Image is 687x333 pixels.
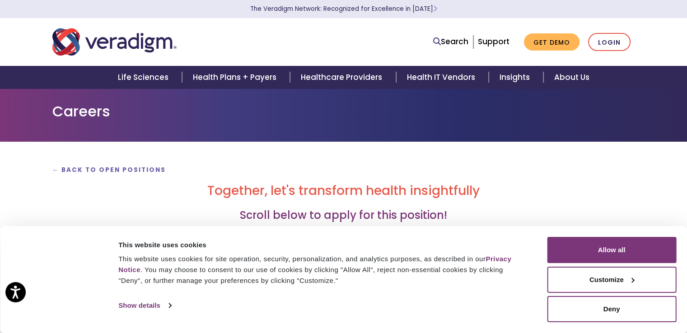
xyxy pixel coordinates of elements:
a: Insights [489,66,543,89]
a: ← Back to Open Positions [52,166,166,174]
button: Allow all [547,237,676,263]
a: Support [478,36,509,47]
h3: Scroll below to apply for this position! [52,209,635,222]
div: This website uses cookies [118,240,527,250]
a: Health IT Vendors [396,66,489,89]
a: Get Demo [524,33,580,51]
a: About Us [543,66,600,89]
h2: Together, let's transform health insightfully [52,183,635,199]
span: Learn More [433,5,437,13]
a: Life Sciences [107,66,182,89]
button: Customize [547,267,676,293]
h1: Careers [52,103,635,120]
div: This website uses cookies for site operation, security, personalization, and analytics purposes, ... [118,254,527,286]
a: Login [588,33,631,51]
img: Veradigm logo [52,27,177,57]
a: Health Plans + Payers [182,66,290,89]
a: Search [433,36,468,48]
a: Show details [118,299,171,312]
a: Healthcare Providers [290,66,396,89]
a: The Veradigm Network: Recognized for Excellence in [DATE]Learn More [250,5,437,13]
button: Deny [547,296,676,322]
